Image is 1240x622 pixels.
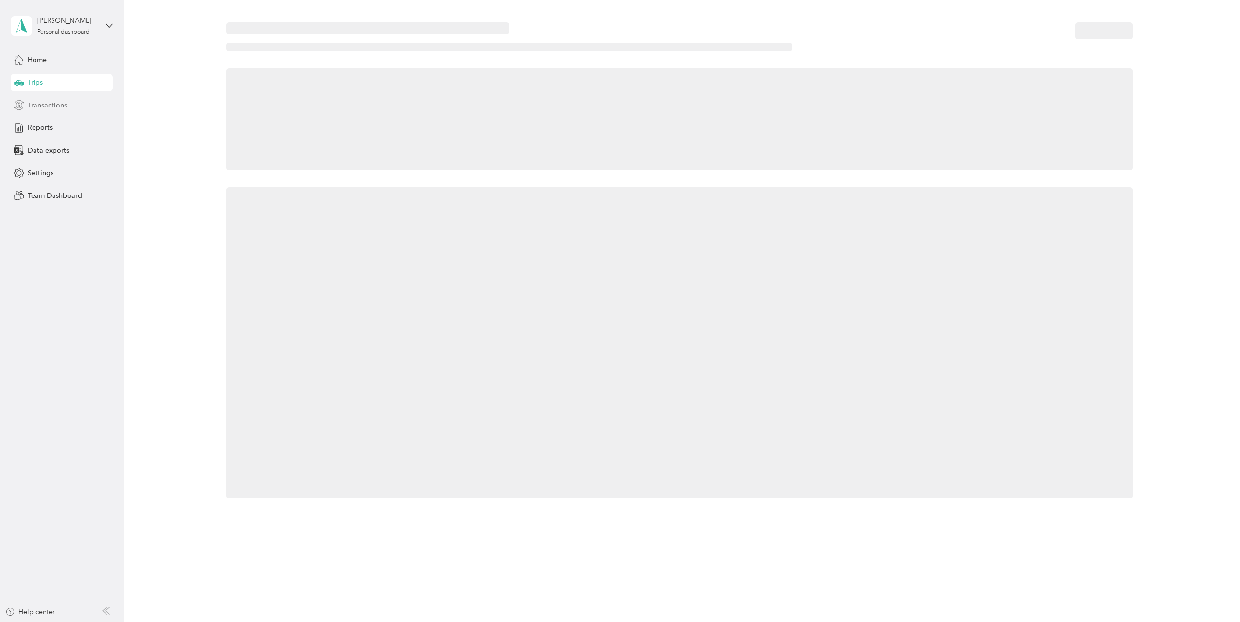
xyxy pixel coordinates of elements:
[28,168,53,178] span: Settings
[28,77,43,88] span: Trips
[28,145,69,156] span: Data exports
[5,607,55,617] button: Help center
[28,55,47,65] span: Home
[37,16,98,26] div: [PERSON_NAME]
[37,29,89,35] div: Personal dashboard
[28,123,53,133] span: Reports
[1186,568,1240,622] iframe: Everlance-gr Chat Button Frame
[28,191,82,201] span: Team Dashboard
[28,100,67,110] span: Transactions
